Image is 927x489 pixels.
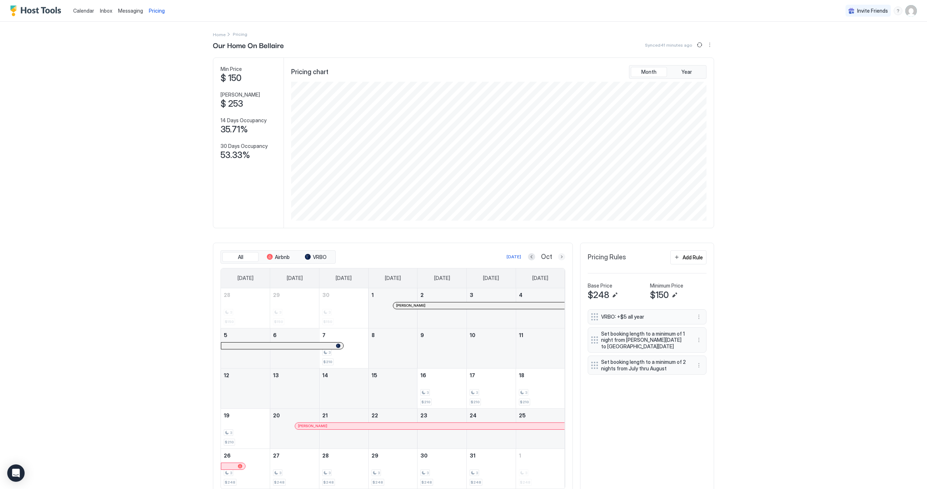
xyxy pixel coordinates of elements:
a: Thursday [427,268,457,288]
td: October 2, 2025 [418,288,467,328]
span: 30 [322,292,330,298]
td: October 6, 2025 [270,328,319,368]
a: Host Tools Logo [10,5,64,16]
td: October 20, 2025 [270,408,319,448]
td: October 11, 2025 [516,328,565,368]
a: October 12, 2025 [221,369,270,382]
a: October 6, 2025 [270,328,319,342]
span: 3 [230,471,232,475]
span: 3 [525,390,527,395]
span: Invite Friends [857,8,888,14]
span: 11 [519,332,523,338]
span: 3 [476,390,478,395]
td: September 30, 2025 [319,288,368,328]
span: Our Home On Bellaire [213,39,284,50]
a: Inbox [100,7,112,14]
td: October 17, 2025 [467,368,516,408]
span: Min Price [221,66,242,72]
a: October 18, 2025 [516,369,565,382]
span: 25 [519,412,526,418]
span: VRBO [313,254,327,260]
span: $150 [650,290,669,301]
span: $248 [588,290,609,301]
div: [DATE] [507,254,521,260]
a: October 25, 2025 [516,409,565,422]
span: Synced 41 minutes ago [645,42,692,48]
a: Monday [280,268,310,288]
button: Edit [670,291,679,299]
span: 18 [519,372,524,378]
span: 2 [420,292,424,298]
button: More options [695,312,703,321]
span: $248 [274,480,285,485]
span: 7 [322,332,326,338]
td: October 4, 2025 [516,288,565,328]
span: Pricing [149,8,165,14]
span: [PERSON_NAME] [298,424,327,428]
span: 13 [273,372,279,378]
button: More options [695,336,703,344]
div: Add Rule [683,254,703,261]
span: 4 [519,292,523,298]
td: October 10, 2025 [467,328,516,368]
td: October 18, 2025 [516,368,565,408]
span: 29 [372,452,378,459]
span: $ 150 [221,73,242,84]
a: October 1, 2025 [369,288,418,302]
a: November 1, 2025 [516,449,565,462]
td: October 24, 2025 [467,408,516,448]
span: Pricing Rules [588,253,626,261]
a: September 29, 2025 [270,288,319,302]
a: Calendar [73,7,94,14]
span: 9 [420,332,424,338]
td: October 13, 2025 [270,368,319,408]
td: October 31, 2025 [467,448,516,489]
td: November 1, 2025 [516,448,565,489]
span: Pricing chart [291,68,328,76]
a: Home [213,30,226,38]
span: 3 [476,471,478,475]
div: Breadcrumb [213,30,226,38]
span: 3 [328,350,331,355]
span: 8 [372,332,375,338]
a: October 2, 2025 [418,288,466,302]
span: $210 [421,400,431,404]
button: Year [668,67,705,77]
a: October 30, 2025 [418,449,466,462]
a: October 10, 2025 [467,328,516,342]
a: October 26, 2025 [221,449,270,462]
td: October 16, 2025 [418,368,467,408]
span: 24 [470,412,477,418]
span: 15 [372,372,377,378]
span: 22 [372,412,378,418]
span: 30 Days Occupancy [221,143,268,149]
a: October 21, 2025 [319,409,368,422]
span: 3 [279,471,281,475]
td: October 25, 2025 [516,408,565,448]
a: October 8, 2025 [369,328,418,342]
a: Sunday [230,268,261,288]
span: Calendar [73,8,94,14]
span: 28 [322,452,329,459]
a: September 30, 2025 [319,288,368,302]
td: September 28, 2025 [221,288,270,328]
span: Set booking length to a minimum of 1 night from [PERSON_NAME][DATE] to [GEOGRAPHIC_DATA][DATE] [601,331,687,350]
div: [PERSON_NAME] [298,424,562,428]
span: [DATE] [287,275,303,281]
span: Oct [541,253,552,261]
a: October 14, 2025 [319,369,368,382]
a: September 28, 2025 [221,288,270,302]
span: 29 [273,292,280,298]
button: Next month [558,253,565,260]
span: Messaging [118,8,143,14]
span: 6 [273,332,277,338]
span: 14 Days Occupancy [221,117,267,124]
a: October 27, 2025 [270,449,319,462]
a: October 29, 2025 [369,449,418,462]
td: October 19, 2025 [221,408,270,448]
span: Base Price [588,282,612,289]
span: 19 [224,412,230,418]
a: Messaging [118,7,143,14]
span: Inbox [100,8,112,14]
button: Sync prices [695,41,704,49]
